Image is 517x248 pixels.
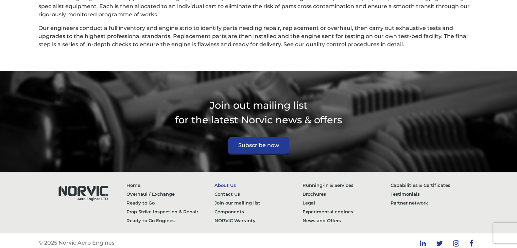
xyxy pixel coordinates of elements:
img: Norvic Aero Engines logo [52,181,113,204]
a: Contact Us [214,190,303,198]
a: Ready to Go [126,198,214,207]
a: Partner network [391,198,479,207]
a: Subscribe now [228,137,289,155]
a: Running-in & Services [303,181,391,190]
a: About Us [214,181,303,190]
a: Legal [303,198,391,207]
a: Brochures [303,190,391,198]
a: NORVIC Warranty [214,216,303,225]
a: Experimental engines [303,207,391,216]
a: News and Offers [303,216,391,225]
a: Testimonials [391,190,479,198]
a: Prop Strike Inspection & Repair [126,207,214,216]
p: Our engineers conduct a full inventory and engine strip to identify parts needing repair, replace... [38,24,478,49]
a: Ready to Go Engines [126,216,214,225]
a: Home [126,181,214,190]
a: Capabilities & Certificates [391,181,479,190]
a: Overhaul / Exchange [126,190,214,198]
a: Components [214,207,303,216]
p: © 2025 Norvic Aero Engines [38,239,115,247]
a: Join our mailing list [214,198,303,207]
p: Join out mailing list for the latest Norvic news & offers [38,98,478,127]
